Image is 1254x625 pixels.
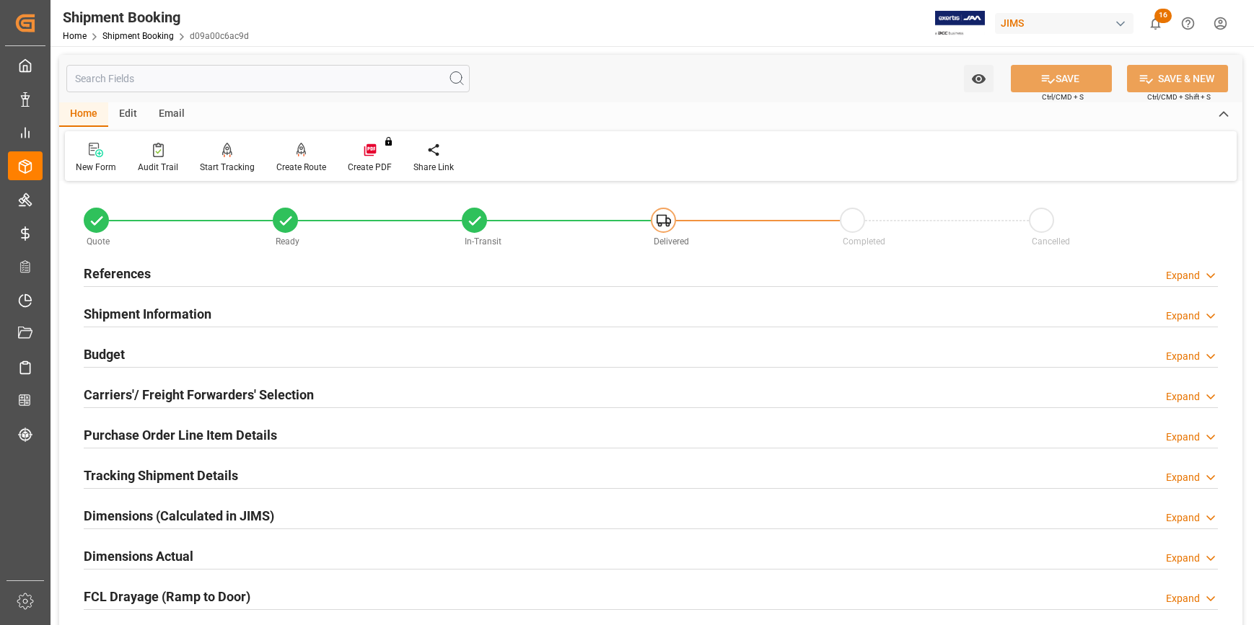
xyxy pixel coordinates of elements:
h2: Purchase Order Line Item Details [84,425,277,445]
h2: Tracking Shipment Details [84,466,238,485]
button: open menu [964,65,994,92]
div: Expand [1166,551,1200,566]
div: Home [59,102,108,127]
div: Edit [108,102,148,127]
div: Audit Trail [138,161,178,174]
input: Search Fields [66,65,470,92]
div: JIMS [995,13,1134,34]
button: SAVE & NEW [1127,65,1228,92]
div: Expand [1166,309,1200,324]
div: Expand [1166,268,1200,283]
span: Ctrl/CMD + Shift + S [1147,92,1211,102]
div: Expand [1166,510,1200,526]
div: Expand [1166,389,1200,404]
div: Share Link [413,161,454,174]
div: Expand [1166,430,1200,445]
a: Shipment Booking [102,31,174,41]
div: Shipment Booking [63,6,249,28]
h2: FCL Drayage (Ramp to Door) [84,587,250,606]
span: Quote [87,236,110,247]
a: Home [63,31,87,41]
span: Ctrl/CMD + S [1042,92,1084,102]
div: Expand [1166,591,1200,606]
h2: Shipment Information [84,304,211,324]
div: Create Route [276,161,326,174]
h2: Dimensions (Calculated in JIMS) [84,506,274,526]
button: show 16 new notifications [1139,7,1172,40]
span: 16 [1154,9,1172,23]
span: Ready [276,236,299,247]
div: Email [148,102,196,127]
div: New Form [76,161,116,174]
span: Completed [843,236,885,247]
div: Expand [1166,349,1200,364]
h2: References [84,264,151,283]
img: Exertis%20JAM%20-%20Email%20Logo.jpg_1722504956.jpg [935,11,985,36]
span: Cancelled [1032,236,1070,247]
h2: Dimensions Actual [84,546,193,566]
h2: Carriers'/ Freight Forwarders' Selection [84,385,314,404]
div: Expand [1166,470,1200,485]
button: SAVE [1011,65,1112,92]
button: JIMS [995,9,1139,37]
span: Delivered [654,236,689,247]
button: Help Center [1172,7,1204,40]
span: In-Transit [465,236,501,247]
div: Start Tracking [200,161,255,174]
h2: Budget [84,345,125,364]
